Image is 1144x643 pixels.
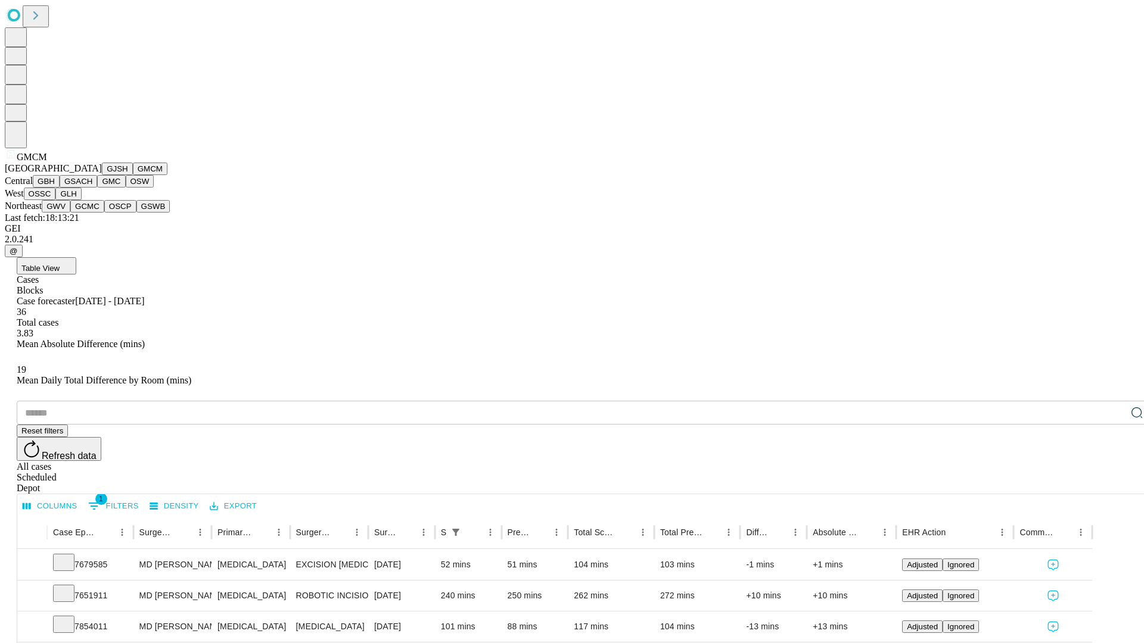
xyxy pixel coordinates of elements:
[508,550,562,580] div: 51 mins
[441,611,496,642] div: 101 mins
[147,497,202,516] button: Density
[720,524,737,541] button: Menu
[23,617,41,638] button: Expand
[374,550,429,580] div: [DATE]
[399,524,415,541] button: Sort
[746,550,801,580] div: -1 mins
[85,497,142,516] button: Show filters
[102,163,133,175] button: GJSH
[994,524,1011,541] button: Menu
[902,527,946,537] div: EHR Action
[902,558,943,571] button: Adjusted
[5,188,24,198] span: West
[217,527,252,537] div: Primary Service
[104,200,136,213] button: OSCP
[17,317,58,327] span: Total cases
[23,586,41,607] button: Expand
[254,524,271,541] button: Sort
[5,176,33,186] span: Central
[139,527,174,537] div: Surgeon Name
[943,620,979,633] button: Ignored
[296,527,331,537] div: Surgery Name
[374,580,429,611] div: [DATE]
[271,524,287,541] button: Menu
[902,589,943,602] button: Adjusted
[217,580,284,611] div: [MEDICAL_DATA]
[175,524,192,541] button: Sort
[465,524,482,541] button: Sort
[349,524,365,541] button: Menu
[97,524,114,541] button: Sort
[133,163,167,175] button: GMCM
[787,524,804,541] button: Menu
[415,524,432,541] button: Menu
[660,550,735,580] div: 103 mins
[374,611,429,642] div: [DATE]
[618,524,635,541] button: Sort
[531,524,548,541] button: Sort
[447,524,464,541] div: 1 active filter
[5,234,1139,245] div: 2.0.241
[60,175,97,188] button: GSACH
[813,527,859,537] div: Absolute Difference
[207,497,260,516] button: Export
[23,555,41,576] button: Expand
[902,620,943,633] button: Adjusted
[907,560,938,569] span: Adjusted
[70,200,104,213] button: GCMC
[21,426,63,435] span: Reset filters
[53,550,128,580] div: 7679585
[660,580,735,611] div: 272 mins
[813,580,890,611] div: +10 mins
[704,524,720,541] button: Sort
[1072,524,1089,541] button: Menu
[5,201,42,211] span: Northeast
[374,527,397,537] div: Surgery Date
[33,175,60,188] button: GBH
[947,591,974,600] span: Ignored
[217,550,284,580] div: [MEDICAL_DATA]
[10,246,18,255] span: @
[42,200,70,213] button: GWV
[660,527,703,537] div: Total Predicted Duration
[947,560,974,569] span: Ignored
[447,524,464,541] button: Show filters
[296,550,362,580] div: EXCISION [MEDICAL_DATA] LESION EXCEPT [MEDICAL_DATA] TRUNK ETC 3.1 TO 4 CM
[126,175,154,188] button: OSW
[17,437,101,461] button: Refresh data
[53,580,128,611] div: 7651911
[943,558,979,571] button: Ignored
[813,550,890,580] div: +1 mins
[482,524,499,541] button: Menu
[746,611,801,642] div: -13 mins
[53,527,96,537] div: Case Epic Id
[139,550,206,580] div: MD [PERSON_NAME] [PERSON_NAME] Md
[548,524,565,541] button: Menu
[296,611,362,642] div: [MEDICAL_DATA]
[1056,524,1072,541] button: Sort
[114,524,130,541] button: Menu
[192,524,209,541] button: Menu
[17,424,68,437] button: Reset filters
[139,611,206,642] div: MD [PERSON_NAME] [PERSON_NAME] Md
[95,493,107,505] span: 1
[20,497,80,516] button: Select columns
[441,550,496,580] div: 52 mins
[17,296,75,306] span: Case forecaster
[746,580,801,611] div: +10 mins
[42,451,97,461] span: Refresh data
[660,611,735,642] div: 104 mins
[17,328,33,338] span: 3.83
[55,188,81,200] button: GLH
[441,527,446,537] div: Scheduled In Room Duration
[5,245,23,257] button: @
[136,200,170,213] button: GSWB
[139,580,206,611] div: MD [PERSON_NAME] [PERSON_NAME] Md
[17,375,191,385] span: Mean Daily Total Difference by Room (mins)
[947,622,974,631] span: Ignored
[574,550,648,580] div: 104 mins
[21,264,60,273] span: Table View
[574,580,648,611] div: 262 mins
[770,524,787,541] button: Sort
[17,339,145,349] span: Mean Absolute Difference (mins)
